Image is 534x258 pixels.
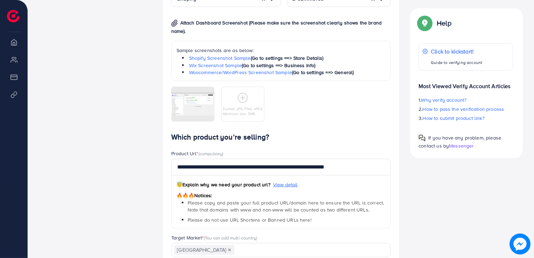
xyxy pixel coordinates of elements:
[176,46,386,55] p: Sample screenshots are as below:
[512,236,528,252] img: image
[251,55,323,62] span: (Go to settings ==> Store Details)
[171,20,178,27] img: img
[176,181,182,188] span: 😇
[189,55,251,62] a: Shopify Screenshot Sample
[188,216,311,223] span: Please do not use URL Shortens or Banned URLs here!
[188,199,384,213] span: Please copy and paste your full product URL/domain here to ensure the URL is correct. Note that d...
[228,248,231,252] button: Deselect Pakistan
[171,93,215,116] img: img uploaded
[171,150,224,157] label: Product Url
[204,235,257,241] span: (You can add multi-country)
[419,17,431,29] img: Popup guide
[292,69,354,76] span: (Go to settings ==> General)
[421,96,467,103] span: Why verify account?
[242,62,315,69] span: (Go to settings ==> Business Info)
[419,134,501,149] span: If you have any problem, please contact us by
[235,245,382,256] input: Search for option
[7,10,20,22] img: logo
[176,192,212,199] span: Notices:
[171,243,391,257] div: Search for option
[223,106,262,111] p: Format: JPG, PNG, JPEG
[176,181,270,188] span: Explain why we need your product url?
[431,58,482,67] p: Guide to verifying account
[171,133,391,142] h4: Which product you’re selling?
[423,106,504,113] span: How to pass the verification process
[198,150,224,157] span: (compulsory)
[437,19,451,27] p: Help
[419,96,513,104] p: 1.
[189,69,292,76] a: Woocommerce/WordPress Screenshot Sample
[223,111,262,116] p: Maximum size: 5MB
[431,47,482,56] p: Click to kickstart!
[176,192,194,199] span: 🔥🔥🔥
[449,142,474,149] span: Messenger
[423,115,484,122] span: How to submit product link?
[419,76,513,90] p: Most Viewed Verify Account Articles
[171,234,257,241] label: Target Market
[174,245,234,255] span: [GEOGRAPHIC_DATA]
[171,19,382,35] span: Attach Dashboard Screenshot (Please make sure the screenshot clearly shows the brand name).
[419,105,513,113] p: 2.
[419,135,426,142] img: Popup guide
[419,114,513,122] p: 3.
[189,62,242,69] a: Wix Screenshot Sample
[273,181,298,188] span: View detail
